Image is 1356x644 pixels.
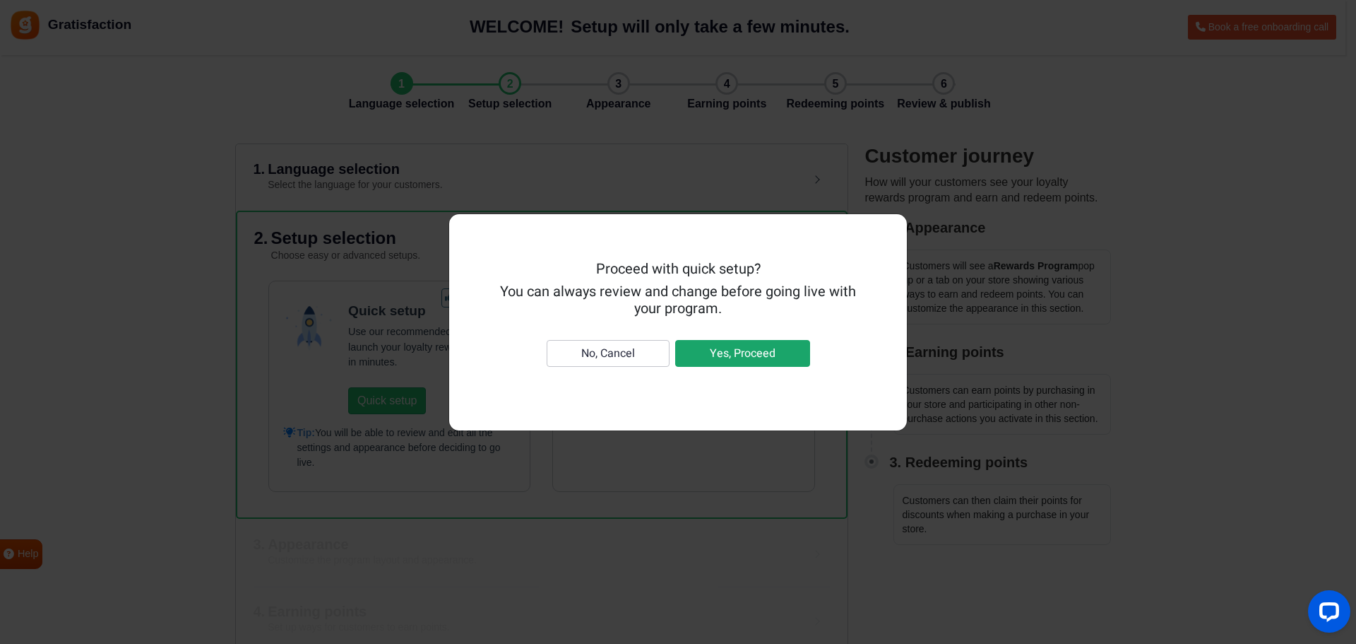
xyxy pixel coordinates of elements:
[675,340,810,367] button: Yes, Proceed
[496,283,860,317] h5: You can always review and change before going live with your program.
[496,261,860,278] h5: Proceed with quick setup?
[547,340,670,367] button: No, Cancel
[1297,585,1356,644] iframe: LiveChat chat widget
